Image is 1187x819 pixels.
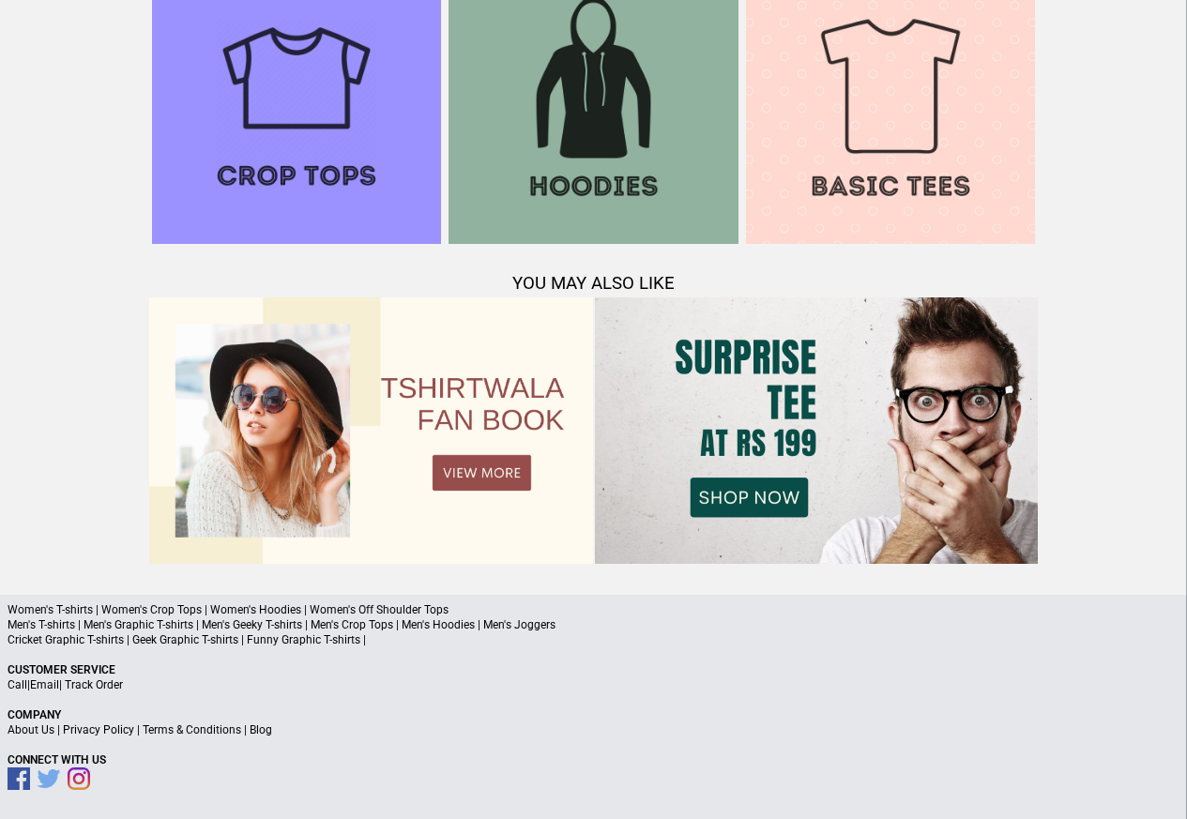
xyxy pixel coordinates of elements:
[8,662,1179,677] p: Customer Service
[8,632,1179,647] p: Cricket Graphic T-shirts | Geek Graphic T-shirts | Funny Graphic T-shirts |
[30,678,59,691] a: Email
[65,678,123,691] a: Track Order
[63,723,134,736] a: Privacy Policy
[8,707,1179,722] p: Company
[8,602,1179,617] p: Women's T-shirts | Women's Crop Tops | Women's Hoodies | Women's Off Shoulder Tops
[8,723,54,736] a: About Us
[8,722,1179,737] p: | | |
[8,677,1179,692] p: | |
[250,723,272,736] a: Blog
[8,752,1179,767] p: Connect With Us
[8,678,27,691] a: Call
[512,273,675,294] span: YOU MAY ALSO LIKE
[8,617,1179,632] p: Men's T-shirts | Men's Graphic T-shirts | Men's Geeky T-shirts | Men's Crop Tops | Men's Hoodies ...
[143,723,241,736] a: Terms & Conditions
